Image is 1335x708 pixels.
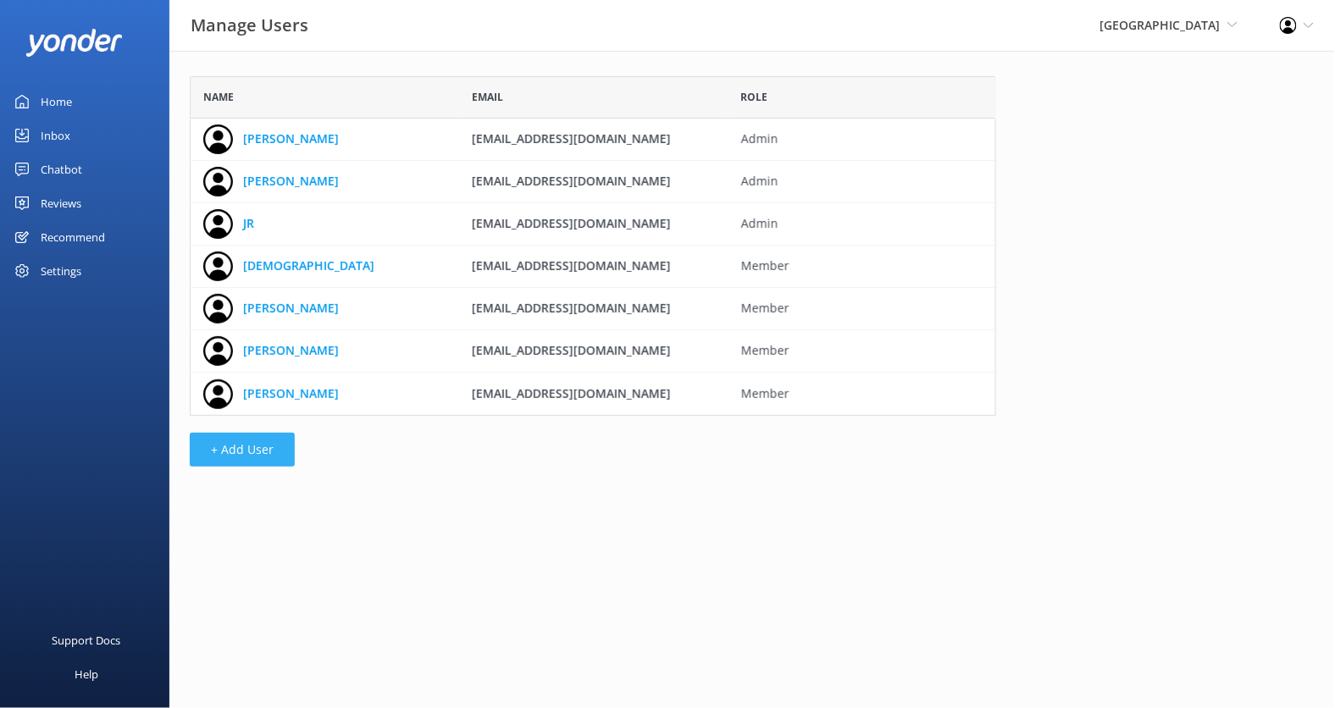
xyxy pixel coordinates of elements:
[75,657,98,691] div: Help
[41,220,105,254] div: Recommend
[741,130,984,148] span: Admin
[472,300,671,316] span: [EMAIL_ADDRESS][DOMAIN_NAME]
[243,384,339,403] a: [PERSON_NAME]
[243,172,339,191] a: [PERSON_NAME]
[472,385,671,401] span: [EMAIL_ADDRESS][DOMAIN_NAME]
[741,384,984,403] span: Member
[741,341,984,360] span: Member
[472,215,671,231] span: [EMAIL_ADDRESS][DOMAIN_NAME]
[190,119,996,415] div: grid
[741,257,984,275] span: Member
[203,89,234,105] span: Name
[741,89,768,105] span: Role
[741,299,984,318] span: Member
[472,130,671,147] span: [EMAIL_ADDRESS][DOMAIN_NAME]
[41,254,81,288] div: Settings
[243,130,339,148] a: [PERSON_NAME]
[472,89,503,105] span: Email
[472,342,671,358] span: [EMAIL_ADDRESS][DOMAIN_NAME]
[190,433,295,467] button: + Add User
[741,214,984,233] span: Admin
[741,172,984,191] span: Admin
[41,85,72,119] div: Home
[191,12,308,39] h3: Manage Users
[243,214,254,233] a: JR
[41,186,81,220] div: Reviews
[1100,17,1221,33] span: [GEOGRAPHIC_DATA]
[243,299,339,318] a: [PERSON_NAME]
[472,173,671,189] span: [EMAIL_ADDRESS][DOMAIN_NAME]
[53,623,121,657] div: Support Docs
[41,119,70,152] div: Inbox
[25,29,123,57] img: yonder-white-logo.png
[41,152,82,186] div: Chatbot
[243,257,374,275] a: [DEMOGRAPHIC_DATA]
[243,341,339,360] a: [PERSON_NAME]
[472,257,671,274] span: [EMAIL_ADDRESS][DOMAIN_NAME]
